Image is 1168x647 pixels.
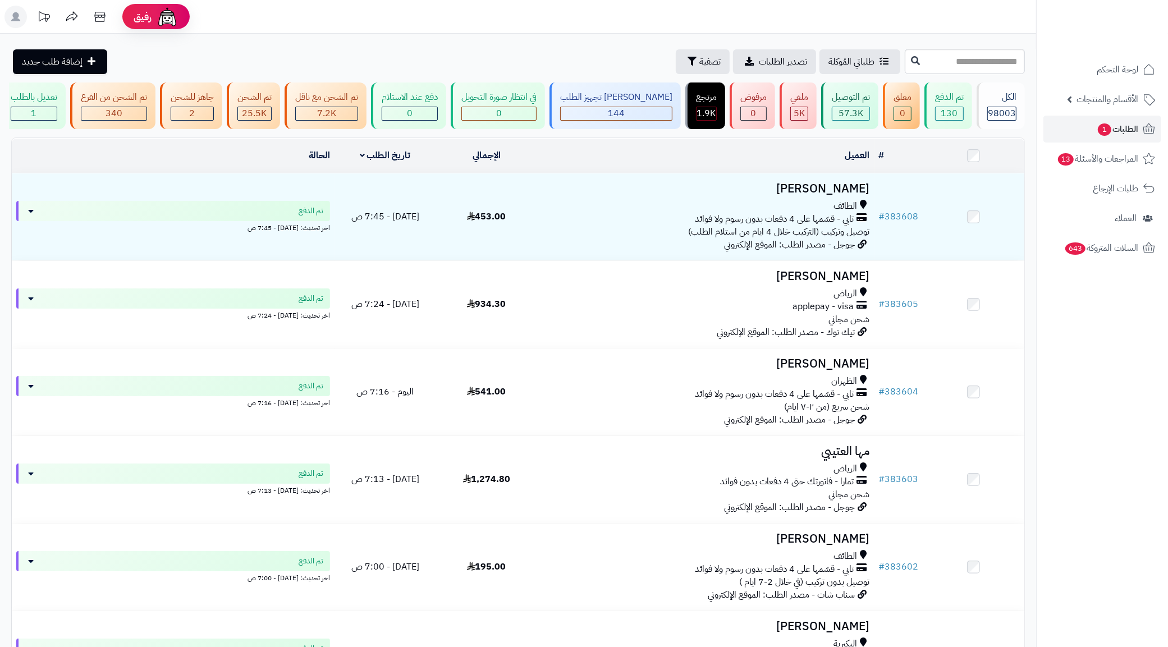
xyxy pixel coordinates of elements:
span: جوجل - مصدر الطلب: الموقع الإلكتروني [725,238,855,251]
span: تم الدفع [299,293,323,304]
a: الإجمالي [473,149,501,162]
div: تم التوصيل [832,91,870,104]
div: 0 [462,107,536,120]
a: تم الدفع 130 [922,82,974,129]
a: دفع عند الاستلام 0 [369,82,448,129]
a: العملاء [1043,205,1161,232]
div: اخر تحديث: [DATE] - 7:45 ص [16,221,330,233]
div: مرتجع [696,91,717,104]
span: المراجعات والأسئلة [1057,151,1138,167]
a: #383604 [879,385,919,398]
h3: [PERSON_NAME] [542,182,870,195]
span: [DATE] - 7:45 ص [351,210,419,223]
span: 0 [751,107,757,120]
span: 5K [794,107,805,120]
div: تم الدفع [935,91,964,104]
img: ai-face.png [156,6,178,28]
a: #383603 [879,472,919,486]
div: جاهز للشحن [171,91,214,104]
span: 0 [496,107,502,120]
span: العملاء [1115,210,1137,226]
a: طلبات الإرجاع [1043,175,1161,202]
span: تابي - قسّمها على 4 دفعات بدون رسوم ولا فوائد [695,563,854,576]
span: applepay - visa [793,300,854,313]
h3: [PERSON_NAME] [542,620,870,633]
span: # [879,385,885,398]
a: المراجعات والأسئلة13 [1043,145,1161,172]
h3: [PERSON_NAME] [542,270,870,283]
span: 2 [190,107,195,120]
a: تم التوصيل 57.3K [819,82,881,129]
div: اخر تحديث: [DATE] - 7:00 ص [16,571,330,583]
div: 144 [561,107,672,120]
div: تم الشحن مع ناقل [295,91,358,104]
div: تم الشحن من الفرع [81,91,147,104]
span: 541.00 [467,385,506,398]
span: الطائف [834,200,858,213]
span: السلات المتروكة [1064,240,1138,256]
div: تعديل بالطلب [11,91,57,104]
h3: [PERSON_NAME] [542,533,870,545]
span: تم الدفع [299,468,323,479]
span: تابي - قسّمها على 4 دفعات بدون رسوم ولا فوائد [695,213,854,226]
span: تم الدفع [299,556,323,567]
span: توصيل وتركيب (التركيب خلال 4 ايام من استلام الطلب) [689,225,870,238]
div: مرفوض [740,91,767,104]
div: 1 [11,107,57,120]
button: تصفية [676,49,730,74]
span: # [879,297,885,311]
a: الكل98003 [974,82,1027,129]
span: الأقسام والمنتجات [1077,91,1138,107]
span: 1 [1097,123,1111,136]
div: اخر تحديث: [DATE] - 7:13 ص [16,484,330,495]
div: 7222 [296,107,358,120]
a: الحالة [309,149,330,162]
span: 934.30 [467,297,506,311]
div: 0 [894,107,911,120]
span: تابي - قسّمها على 4 دفعات بدون رسوم ولا فوائد [695,388,854,401]
span: تم الدفع [299,380,323,392]
a: مرفوض 0 [727,82,777,129]
a: في انتظار صورة التحويل 0 [448,82,547,129]
a: # [879,149,885,162]
a: ملغي 5K [777,82,819,129]
span: 98003 [988,107,1016,120]
span: 57.3K [839,107,863,120]
span: 453.00 [467,210,506,223]
a: #383602 [879,560,919,573]
div: تم الشحن [237,91,272,104]
h3: مها العتيبي [542,445,870,458]
span: 643 [1065,242,1086,255]
div: في انتظار صورة التحويل [461,91,537,104]
span: الطائف [834,550,858,563]
span: 0 [900,107,905,120]
span: 1.9K [697,107,716,120]
div: 130 [936,107,963,120]
span: 25.5K [242,107,267,120]
span: تم الدفع [299,205,323,217]
img: logo-2.png [1092,8,1157,32]
a: تحديثات المنصة [30,6,58,31]
span: تمارا - فاتورتك حتى 4 دفعات بدون فوائد [721,475,854,488]
span: 13 [1057,153,1074,166]
a: العميل [845,149,870,162]
span: رفيق [134,10,152,24]
a: [PERSON_NAME] تجهيز الطلب 144 [547,82,683,129]
div: 0 [741,107,766,120]
a: لوحة التحكم [1043,56,1161,83]
span: 130 [941,107,958,120]
a: السلات المتروكة643 [1043,235,1161,261]
h3: [PERSON_NAME] [542,357,870,370]
span: 195.00 [467,560,506,573]
div: 2 [171,107,213,120]
span: اليوم - 7:16 ص [356,385,414,398]
span: 7.2K [317,107,336,120]
a: طلباتي المُوكلة [819,49,900,74]
div: اخر تحديث: [DATE] - 7:24 ص [16,309,330,320]
span: 144 [608,107,625,120]
span: إضافة طلب جديد [22,55,83,68]
span: سناب شات - مصدر الطلب: الموقع الإلكتروني [708,588,855,602]
span: شحن سريع (من ٢-٧ ايام) [785,400,870,414]
span: الرياض [834,462,858,475]
span: تيك توك - مصدر الطلب: الموقع الإلكتروني [717,325,855,339]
